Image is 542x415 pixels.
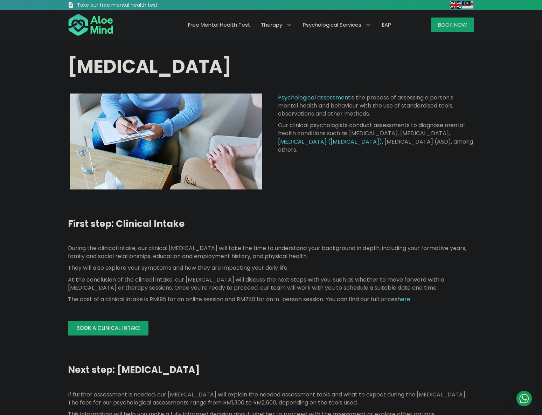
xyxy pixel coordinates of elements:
img: en [450,1,461,9]
a: [MEDICAL_DATA] ([MEDICAL_DATA]) [278,138,382,146]
span: Book a Clinical Intake [76,324,140,332]
p: The cost of a clinical intake is RM195 for an online session and RM250 for an in-person session. ... [68,295,474,303]
a: Psychological assessment [278,94,350,102]
p: If further assessment is needed, our [MEDICAL_DATA] will explain the needed assessment tools and ... [68,390,474,407]
a: Malay [462,1,474,9]
h3: Take our free mental health test [77,2,195,9]
a: TherapyTherapy: submenu [256,18,298,32]
p: Our clinical psychologists conduct assessments to diagnose mental health conditions such as [MEDI... [278,121,474,154]
span: First step: Clinical Intake [68,217,185,230]
p: They will also explore your symptoms and how they are impacting your daily life. [68,264,474,272]
span: Therapy: submenu [284,20,294,30]
span: [MEDICAL_DATA] [68,54,231,79]
p: During the clinical intake, our clinical [MEDICAL_DATA] will take the time to understand your bac... [68,244,474,260]
span: Free Mental Health Test [188,21,250,28]
nav: Menu [123,18,396,32]
img: psychological assessment [70,94,262,189]
a: here [397,295,410,303]
a: Take our free mental health test [68,2,195,10]
span: Psychological Services [303,21,371,28]
p: At the conclusion of the clinical intake, our [MEDICAL_DATA] will discuss the next steps with you... [68,276,474,292]
span: Psychological Services: submenu [363,20,373,30]
span: Next step: [MEDICAL_DATA] [68,364,200,376]
a: Book Now [431,18,474,32]
a: Whatsapp [516,391,532,406]
img: Aloe mind Logo [68,13,113,36]
a: EAP [377,18,396,32]
a: Psychological ServicesPsychological Services: submenu [298,18,377,32]
a: Free Mental Health Test [183,18,256,32]
a: English [450,1,462,9]
a: Book a Clinical Intake [68,321,148,336]
img: ms [462,1,473,9]
span: EAP [382,21,391,28]
span: Book Now [438,21,467,28]
p: is the process of assessing a person's mental health and behaviour with the use of standardised t... [278,94,474,118]
span: Therapy [261,21,292,28]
